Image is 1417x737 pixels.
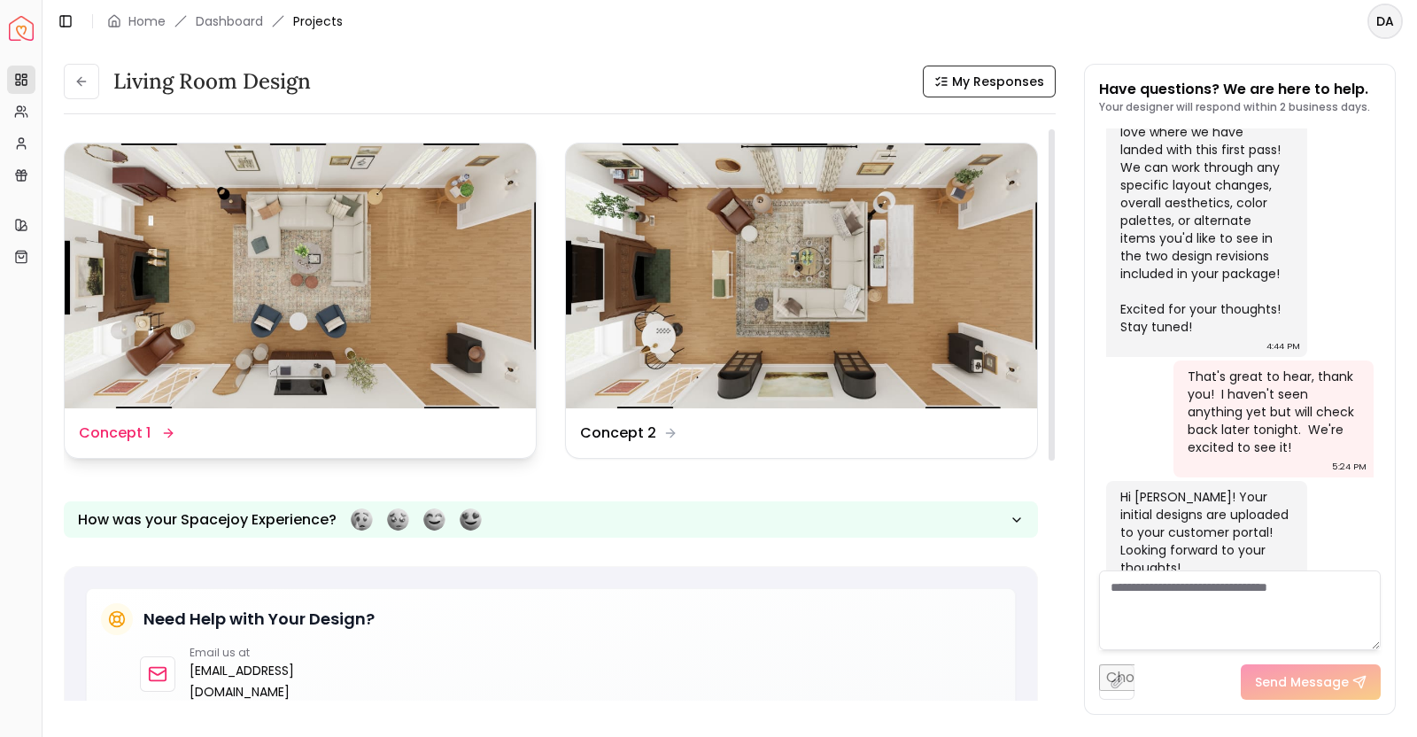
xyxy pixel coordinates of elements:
button: My Responses [923,66,1056,97]
img: Spacejoy Logo [9,16,34,41]
button: DA [1367,4,1403,39]
dd: Concept 2 [580,423,656,444]
p: Have questions? We are here to help. [1099,79,1370,100]
button: How was your Spacejoy Experience?Feeling terribleFeeling badFeeling goodFeeling awesome [64,501,1038,538]
span: My Responses [952,73,1044,90]
div: Hi [PERSON_NAME]! Your initial designs are uploaded to your customer portal! Looking forward to y... [1120,488,1289,577]
p: How was your Spacejoy Experience? [78,509,337,531]
nav: breadcrumb [107,12,343,30]
a: Home [128,12,166,30]
a: [EMAIL_ADDRESS][DOMAIN_NAME] [190,660,334,702]
a: Spacejoy [9,16,34,41]
a: Concept 2Concept 2 [565,143,1038,459]
img: Concept 1 [65,144,536,408]
div: That's great to hear, thank you! I haven't seen anything yet but will check back later tonight. W... [1188,368,1357,456]
img: Concept 2 [566,144,1037,408]
div: 5:24 PM [1332,458,1367,476]
div: 4:44 PM [1266,337,1300,355]
span: DA [1369,5,1401,37]
h3: Living Room Design [113,67,311,96]
p: Your designer will respond within 2 business days. [1099,100,1370,114]
span: Projects [293,12,343,30]
a: Concept 1Concept 1 [64,143,537,459]
h5: Need Help with Your Design? [143,607,375,632]
a: Dashboard [196,12,263,30]
p: Email us at [190,646,334,660]
dd: Concept 1 [79,423,151,444]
